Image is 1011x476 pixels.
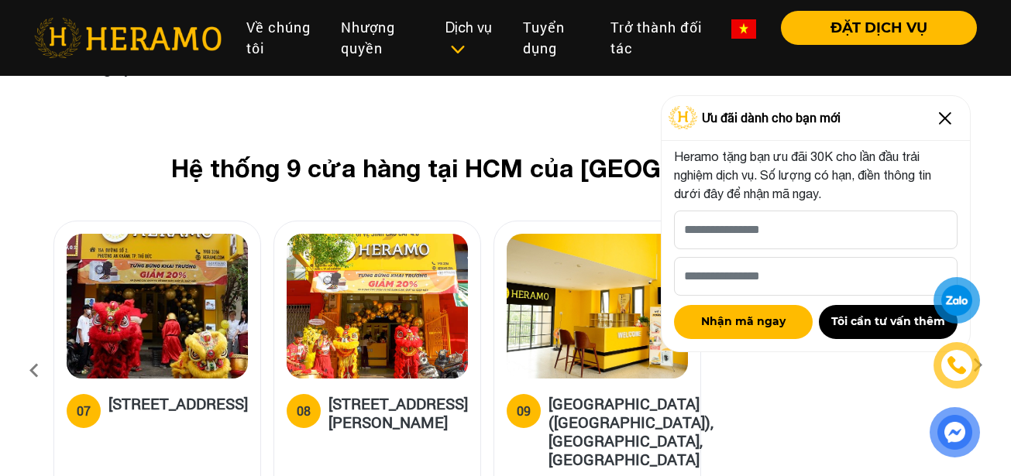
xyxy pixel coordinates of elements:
div: Dịch vụ [445,17,497,59]
img: heramo-398-duong-hoang-dieu-phuong-2-quan-4 [287,234,468,378]
a: Về chúng tôi [234,11,328,65]
h5: [STREET_ADDRESS][PERSON_NAME] [328,394,468,431]
span: Ưu đãi dành cho bạn mới [702,108,841,127]
img: subToggleIcon [449,42,466,57]
div: 09 [517,402,531,420]
a: Nhượng quyền [328,11,434,65]
div: 08 [297,402,311,420]
img: heramo-parc-villa-dai-phuoc-island-dong-nai [507,234,688,378]
a: Tuyển dụng [511,11,599,65]
img: Logo [669,106,698,129]
button: ĐẶT DỊCH VỤ [781,11,977,45]
a: ĐẶT DỊCH VỤ [769,21,977,35]
button: Nhận mã ngay [674,305,813,339]
a: Trở thành đối tác [598,11,719,65]
img: heramo-logo.png [34,18,222,58]
h2: Hệ thống 9 cửa hàng tại HCM của [GEOGRAPHIC_DATA] [78,153,934,183]
img: phone-icon [948,357,965,374]
h5: [STREET_ADDRESS] [108,394,248,425]
img: vn-flag.png [731,19,756,39]
a: phone-icon [936,344,978,386]
button: Tôi cần tư vấn thêm [819,305,958,339]
div: 07 [77,402,91,420]
h5: [GEOGRAPHIC_DATA] ([GEOGRAPHIC_DATA]), [GEOGRAPHIC_DATA], [GEOGRAPHIC_DATA] [548,394,714,468]
img: Close [933,106,958,131]
img: heramo-15a-duong-so-2-phuong-an-khanh-thu-duc [67,234,248,378]
p: Heramo tặng bạn ưu đãi 30K cho lần đầu trải nghiệm dịch vụ. Số lượng có hạn, điền thông tin dưới ... [674,147,958,203]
